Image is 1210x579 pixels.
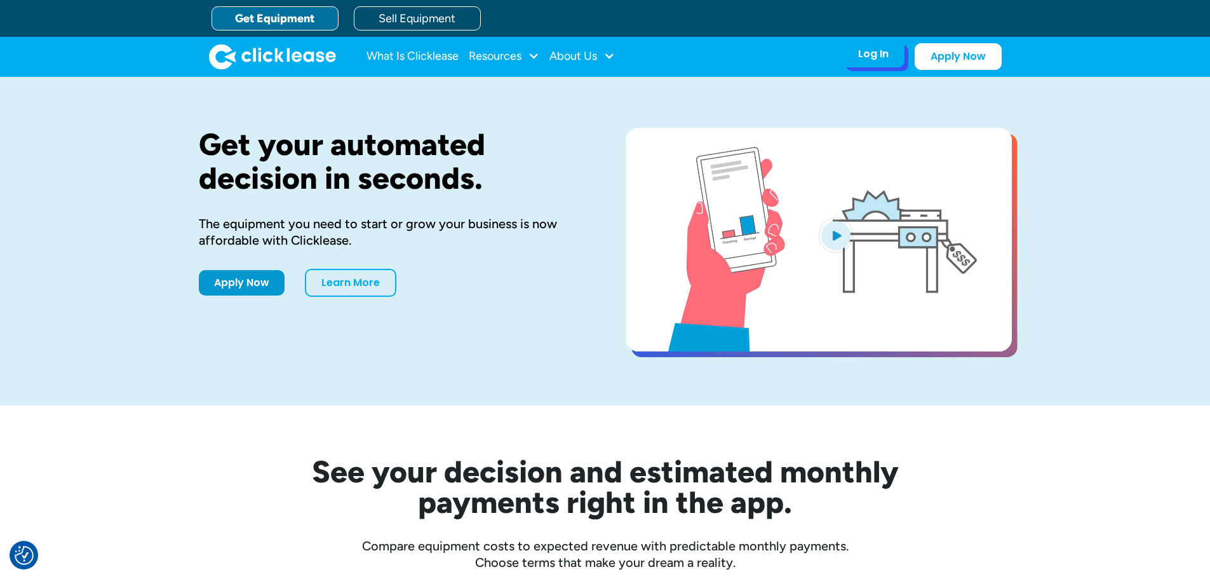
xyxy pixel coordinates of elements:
a: Get Equipment [212,6,339,31]
h1: Get your automated decision in seconds. [199,128,585,195]
img: Revisit consent button [15,546,34,565]
a: Apply Now [915,43,1002,70]
h2: See your decision and estimated monthly payments right in the app. [250,456,961,517]
button: Consent Preferences [15,546,34,565]
img: Blue play button logo on a light blue circular background [819,217,853,253]
a: Learn More [305,269,396,297]
div: About Us [549,44,615,69]
div: Log In [858,48,889,60]
a: home [209,44,336,69]
a: Apply Now [199,270,285,296]
div: Resources [469,44,539,69]
div: Compare equipment costs to expected revenue with predictable monthly payments. Choose terms that ... [199,538,1012,571]
a: Sell Equipment [354,6,481,31]
img: Clicklease logo [209,44,336,69]
a: open lightbox [626,128,1012,351]
div: The equipment you need to start or grow your business is now affordable with Clicklease. [199,215,585,249]
a: What Is Clicklease [366,44,459,69]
